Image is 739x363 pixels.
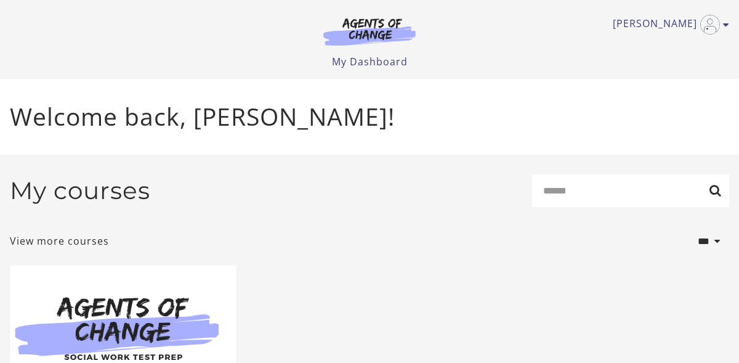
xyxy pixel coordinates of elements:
[310,17,429,46] img: Agents of Change Logo
[332,55,408,68] a: My Dashboard
[10,234,109,248] a: View more courses
[10,99,729,135] p: Welcome back, [PERSON_NAME]!
[10,176,150,205] h2: My courses
[613,15,723,35] a: Toggle menu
